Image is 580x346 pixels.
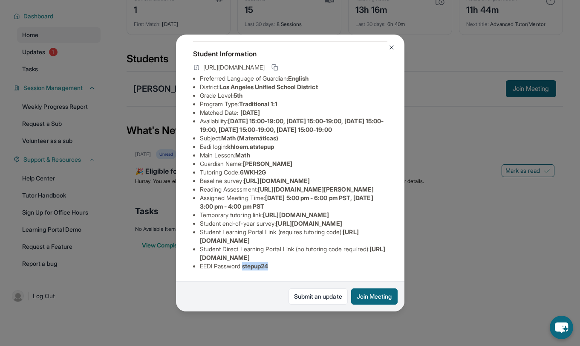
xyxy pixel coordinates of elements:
li: Student end-of-year survey : [200,219,387,228]
span: [DATE] 5:00 pm - 6:00 pm PST, [DATE] 3:00 pm - 4:00 pm PST [200,194,373,210]
li: Assigned Meeting Time : [200,194,387,211]
img: Close Icon [388,44,395,51]
li: Reading Assessment : [200,185,387,194]
li: Eedi login : [200,142,387,151]
li: Tutoring Code : [200,168,387,177]
li: Student Direct Learning Portal Link (no tutoring code required) : [200,245,387,262]
span: 5th [234,92,242,99]
span: [URL][DOMAIN_NAME] [203,63,265,72]
span: Traditional 1:1 [239,100,277,108]
span: Math (Matemáticas) [221,134,278,142]
li: Preferred Language of Guardian: [200,74,387,83]
span: [PERSON_NAME] [243,160,293,167]
span: English [288,75,309,82]
span: [URL][DOMAIN_NAME][PERSON_NAME] [258,186,374,193]
span: [DATE] 15:00-19:00, [DATE] 15:00-19:00, [DATE] 15:00-19:00, [DATE] 15:00-19:00, [DATE] 15:00-19:00 [200,117,384,133]
span: [URL][DOMAIN_NAME] [276,220,342,227]
li: Program Type: [200,100,387,108]
li: Availability: [200,117,387,134]
span: khloem.atstepup [227,143,274,150]
li: EEDI Password : [200,262,387,270]
li: Grade Level: [200,91,387,100]
li: Subject : [200,134,387,142]
li: Student Learning Portal Link (requires tutoring code) : [200,228,387,245]
li: Baseline survey : [200,177,387,185]
span: Math [235,151,250,159]
h4: Student Information [193,49,387,59]
span: [URL][DOMAIN_NAME] [244,177,310,184]
span: 6WKH2G [240,169,266,176]
li: District: [200,83,387,91]
button: Join Meeting [351,288,398,305]
li: Guardian Name : [200,160,387,168]
li: Temporary tutoring link : [200,211,387,219]
li: Matched Date: [200,108,387,117]
button: chat-button [550,316,573,339]
li: Main Lesson : [200,151,387,160]
span: [DATE] [240,109,260,116]
span: [URL][DOMAIN_NAME] [263,211,329,218]
a: Submit an update [289,288,348,305]
span: stepup24 [242,262,268,270]
button: Copy link [270,62,280,73]
span: Los Angeles Unified School District [219,83,317,90]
